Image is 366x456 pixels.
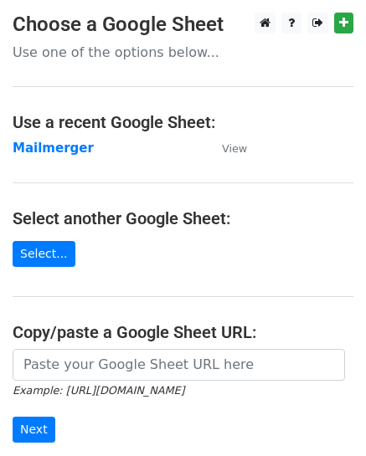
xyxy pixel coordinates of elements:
input: Next [13,417,55,443]
h4: Copy/paste a Google Sheet URL: [13,322,353,342]
h4: Use a recent Google Sheet: [13,112,353,132]
h4: Select another Google Sheet: [13,208,353,228]
p: Use one of the options below... [13,44,353,61]
a: Mailmerger [13,141,94,156]
input: Paste your Google Sheet URL here [13,349,345,381]
h3: Choose a Google Sheet [13,13,353,37]
small: View [222,142,247,155]
small: Example: [URL][DOMAIN_NAME] [13,384,184,397]
a: View [205,141,247,156]
a: Select... [13,241,75,267]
